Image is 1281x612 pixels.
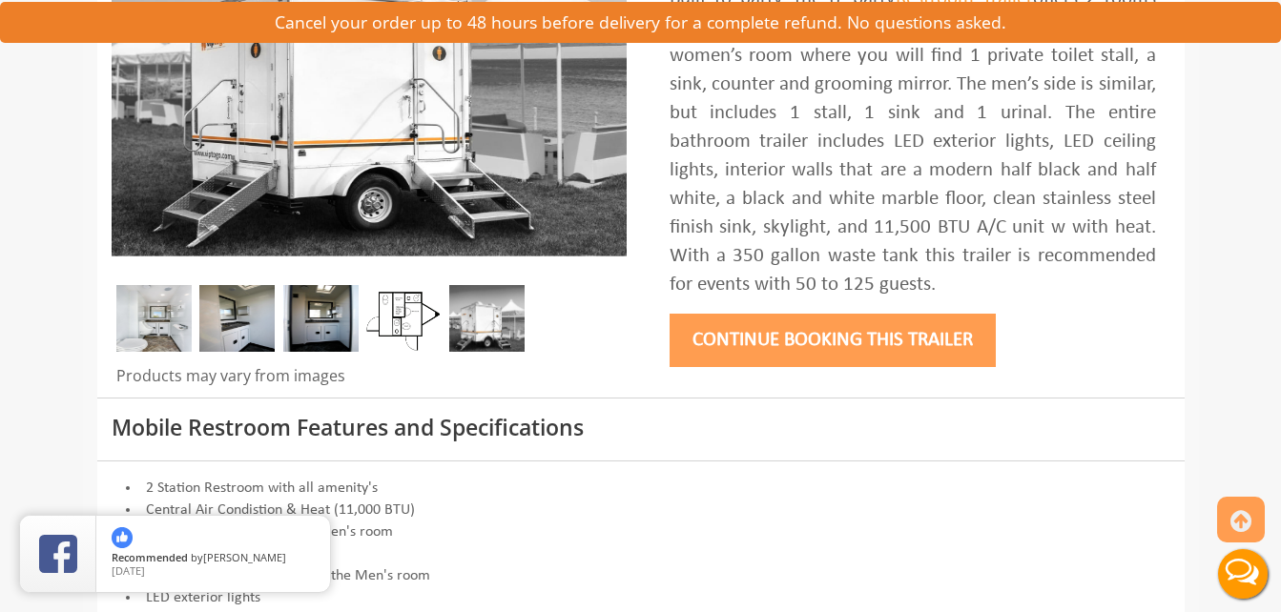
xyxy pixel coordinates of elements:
[283,285,359,352] img: DSC_0004_email
[112,565,1170,587] li: 1 Urinals, 1 stall and 1 sink in the Men's room
[199,285,275,352] img: DSC_0016_email
[112,365,627,398] div: Products may vary from images
[366,285,442,352] img: Floor Plan of 2 station Mini restroom with sink and toilet
[112,478,1170,500] li: 2 Station Restroom with all amenity's
[1205,536,1281,612] button: Live Chat
[112,543,1170,565] li: LED ceiling light package
[39,535,77,573] img: Review Rating
[112,500,1170,521] li: Central Air Condistion & Heat (11,000 BTU)
[449,285,525,352] img: A mini restroom trailer with two separate stations and separate doors for males and females
[116,285,192,352] img: Inside of complete restroom with a stall, a urinal, tissue holders, cabinets and mirror
[112,550,188,564] span: Recommended
[203,550,286,564] span: [PERSON_NAME]
[112,563,145,578] span: [DATE]
[112,587,1170,609] li: LED exterior lights
[112,527,133,548] img: thumbs up icon
[112,416,1170,439] h3: Mobile Restroom Features and Specifications
[670,314,996,367] button: Continue Booking this trailer
[112,521,1170,543] li: 1 Stalls and 1 sink in the Women's room
[670,330,996,350] a: Continue Booking this trailer
[112,552,315,565] span: by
